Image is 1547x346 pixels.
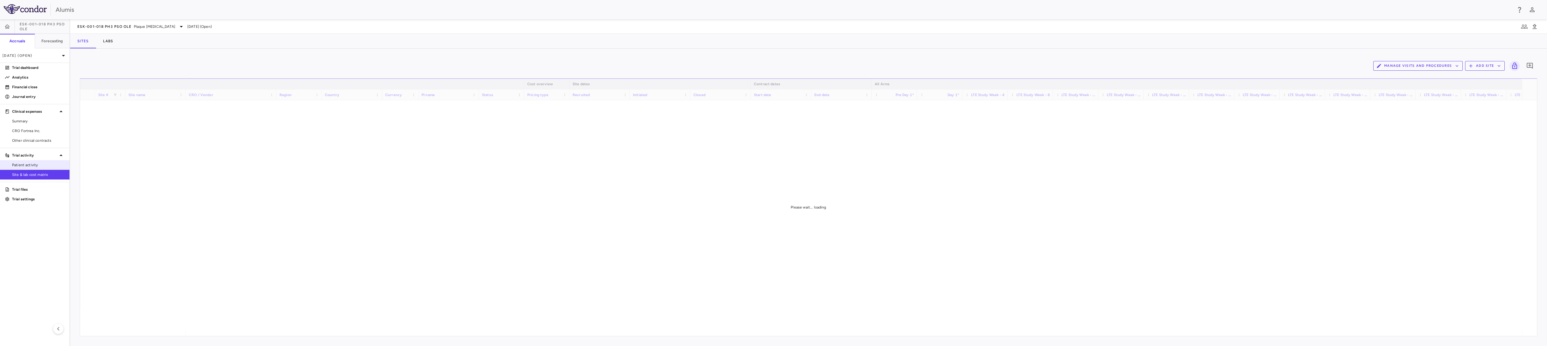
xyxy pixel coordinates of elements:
[1525,61,1535,71] button: Add comment
[41,38,63,44] h6: Forecasting
[12,162,65,168] span: Patient activity
[12,109,57,114] p: Clinical expenses
[56,5,1512,14] div: Alumis
[2,53,60,58] p: [DATE] (Open)
[12,84,65,90] p: Financial close
[12,75,65,80] p: Analytics
[12,65,65,70] p: Trial dashboard
[20,22,69,31] span: ESK-001-018 Ph3 PsO OLE
[12,153,57,158] p: Trial activity
[9,38,25,44] h6: Accruals
[12,196,65,202] p: Trial settings
[134,24,175,29] span: Plaque [MEDICAL_DATA]
[1465,61,1505,71] button: Add Site
[12,138,65,143] span: Other clinical contracts
[77,24,131,29] span: ESK-001-018 Ph3 PsO OLE
[1507,61,1520,71] span: You do not have permission to lock or unlock grids
[12,187,65,192] p: Trial files
[12,94,65,99] p: Journal entry
[12,172,65,177] span: Site & lab cost matrix
[4,4,47,14] img: logo-full-BYUhSk78.svg
[1526,62,1533,70] svg: Add comment
[791,205,826,209] span: Please wait... loading
[12,128,65,134] span: CRO Fortrea Inc.
[1373,61,1463,71] button: Manage Visits and Procedures
[12,118,65,124] span: Summary
[96,34,120,48] button: Labs
[187,24,212,29] span: [DATE] (Open)
[70,34,96,48] button: Sites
